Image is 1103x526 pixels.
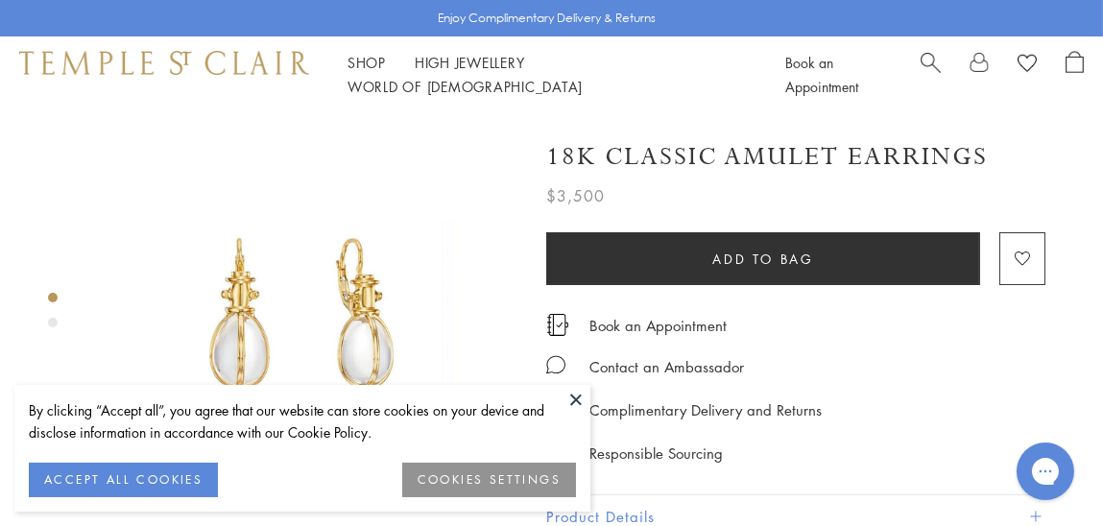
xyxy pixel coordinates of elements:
p: Enjoy Complimentary Delivery & Returns [438,9,656,28]
img: MessageIcon-01_2.svg [546,355,565,374]
span: Add to bag [713,249,814,270]
button: COOKIES SETTINGS [402,463,576,497]
a: High JewelleryHigh Jewellery [415,53,525,72]
iframe: Gorgias live chat messenger [1007,436,1084,507]
h1: 18K Classic Amulet Earrings [546,140,988,174]
div: Product gallery navigation [48,288,58,343]
div: Contact an Ambassador [589,355,744,379]
a: World of [DEMOGRAPHIC_DATA]World of [DEMOGRAPHIC_DATA] [348,77,583,96]
a: ShopShop [348,53,386,72]
a: Book an Appointment [785,53,858,96]
img: icon_appointment.svg [546,314,569,336]
p: Complimentary Delivery and Returns [589,398,822,422]
div: By clicking “Accept all”, you agree that our website can store cookies on your device and disclos... [29,399,576,443]
a: Book an Appointment [589,315,727,336]
span: $3,500 [546,183,605,208]
div: Responsible Sourcing [589,442,723,466]
a: Open Shopping Bag [1066,51,1084,99]
a: Search [921,51,941,99]
img: Temple St. Clair [19,51,309,74]
button: Add to bag [546,232,980,285]
nav: Main navigation [348,51,742,99]
button: ACCEPT ALL COOKIES [29,463,218,497]
a: View Wishlist [1018,51,1037,80]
